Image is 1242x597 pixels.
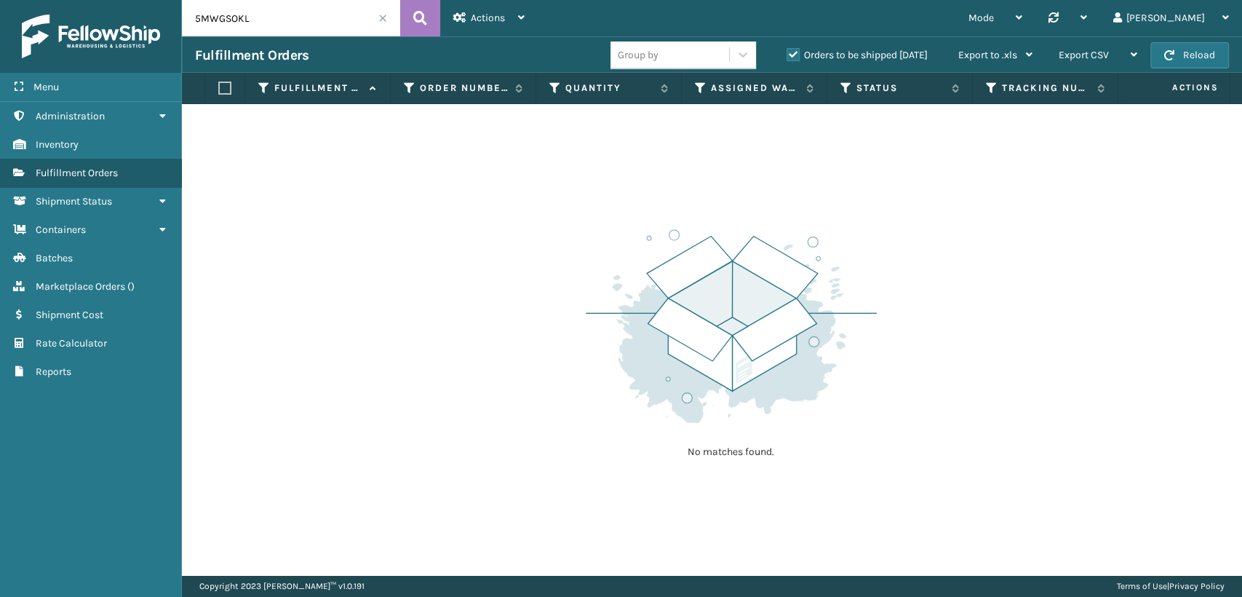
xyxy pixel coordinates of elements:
[471,12,505,24] span: Actions
[36,138,79,151] span: Inventory
[565,82,653,95] label: Quantity
[420,82,508,95] label: Order Number
[1150,42,1229,68] button: Reload
[36,337,107,349] span: Rate Calculator
[22,15,160,58] img: logo
[1117,581,1167,591] a: Terms of Use
[36,252,73,264] span: Batches
[1059,49,1109,61] span: Export CSV
[1117,575,1225,597] div: |
[1002,82,1090,95] label: Tracking Number
[36,110,105,122] span: Administration
[711,82,799,95] label: Assigned Warehouse
[199,575,365,597] p: Copyright 2023 [PERSON_NAME]™ v 1.0.191
[274,82,362,95] label: Fulfillment Order Id
[958,49,1017,61] span: Export to .xls
[36,195,112,207] span: Shipment Status
[36,224,86,236] span: Containers
[36,309,103,321] span: Shipment Cost
[33,81,59,93] span: Menu
[36,365,71,378] span: Reports
[1126,76,1227,100] span: Actions
[787,49,928,61] label: Orders to be shipped [DATE]
[968,12,994,24] span: Mode
[36,280,125,293] span: Marketplace Orders
[195,47,308,64] h3: Fulfillment Orders
[618,47,658,63] div: Group by
[36,167,118,179] span: Fulfillment Orders
[856,82,944,95] label: Status
[1169,581,1225,591] a: Privacy Policy
[127,280,135,293] span: ( )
